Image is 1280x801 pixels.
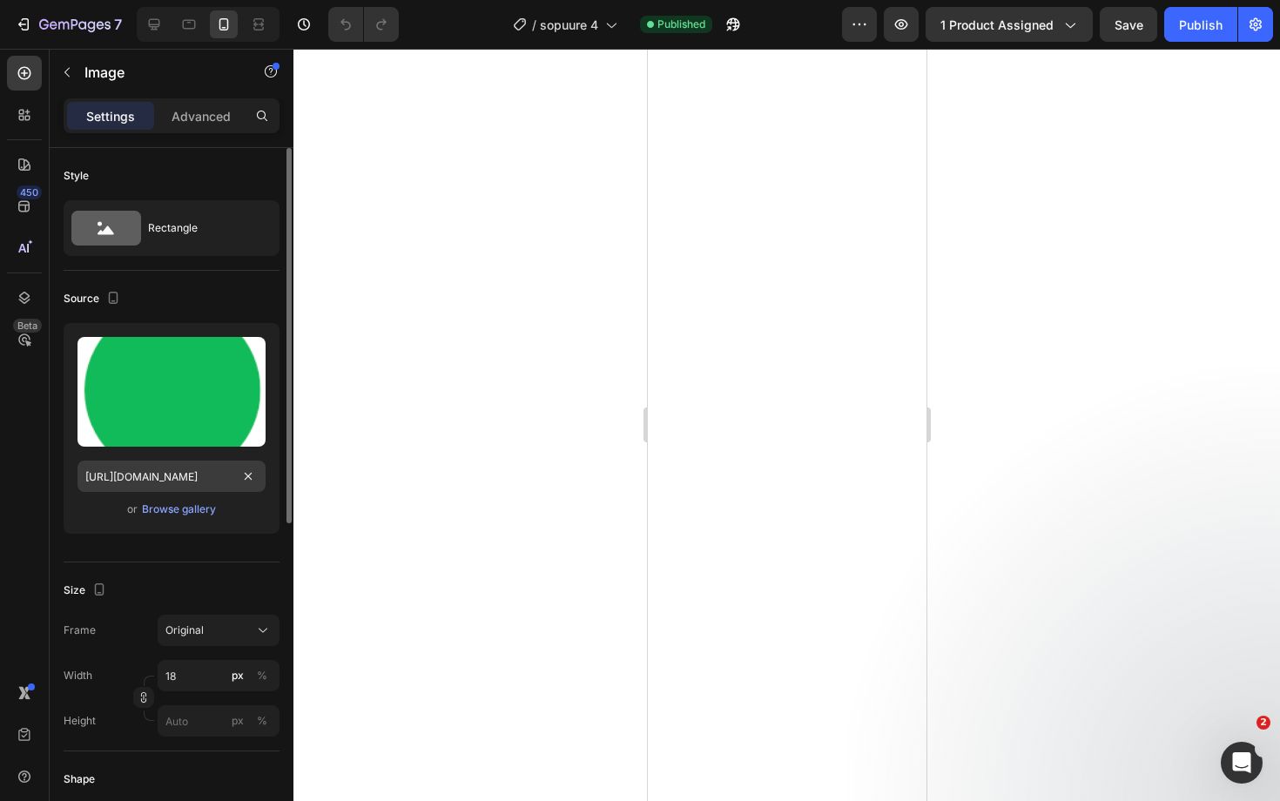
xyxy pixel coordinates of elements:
button: Publish [1164,7,1237,42]
label: Height [64,713,96,729]
div: % [257,713,267,729]
div: px [232,713,244,729]
p: 7 [114,14,122,35]
div: Undo/Redo [328,7,399,42]
iframe: Design area [648,49,926,801]
div: Size [64,579,110,602]
span: or [127,499,138,520]
iframe: Intercom live chat [1221,742,1263,784]
button: % [227,665,248,686]
span: 1 product assigned [940,16,1054,34]
div: Publish [1179,16,1223,34]
div: Shape [64,771,95,787]
label: Frame [64,623,96,638]
p: Advanced [172,107,231,125]
p: Image [84,62,232,83]
span: 2 [1256,716,1270,730]
button: px [252,710,273,731]
span: Save [1115,17,1143,32]
button: Original [158,615,280,646]
p: Settings [86,107,135,125]
div: Rectangle [148,208,254,248]
button: % [227,710,248,731]
button: px [252,665,273,686]
div: Browse gallery [142,501,216,517]
div: % [257,668,267,683]
input: px% [158,660,280,691]
input: https://example.com/image.jpg [77,461,266,492]
div: 450 [17,185,42,199]
span: Original [165,623,204,638]
input: px% [158,705,280,737]
button: Save [1100,7,1157,42]
button: 1 product assigned [926,7,1093,42]
img: preview-image [77,337,266,447]
div: Beta [13,319,42,333]
span: Published [657,17,705,32]
button: Browse gallery [141,501,217,518]
button: 7 [7,7,130,42]
span: sopuure 4 [540,16,598,34]
div: Source [64,287,124,311]
span: / [532,16,536,34]
div: Style [64,168,89,184]
div: px [232,668,244,683]
label: Width [64,668,92,683]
